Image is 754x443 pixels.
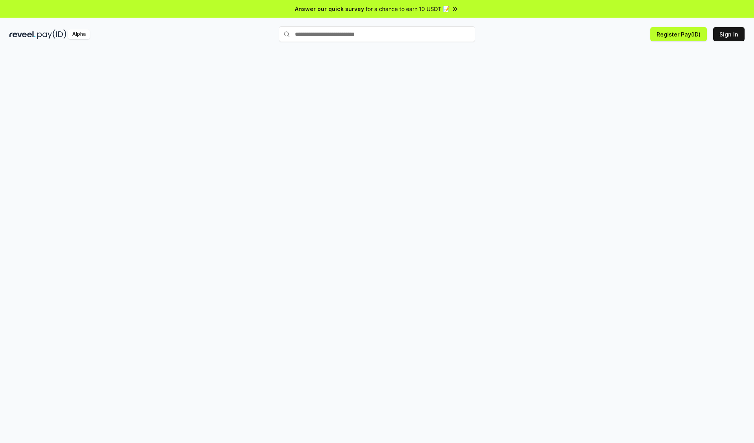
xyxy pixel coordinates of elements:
img: pay_id [37,29,66,39]
span: for a chance to earn 10 USDT 📝 [366,5,450,13]
button: Sign In [713,27,745,41]
button: Register Pay(ID) [650,27,707,41]
span: Answer our quick survey [295,5,364,13]
img: reveel_dark [9,29,36,39]
div: Alpha [68,29,90,39]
